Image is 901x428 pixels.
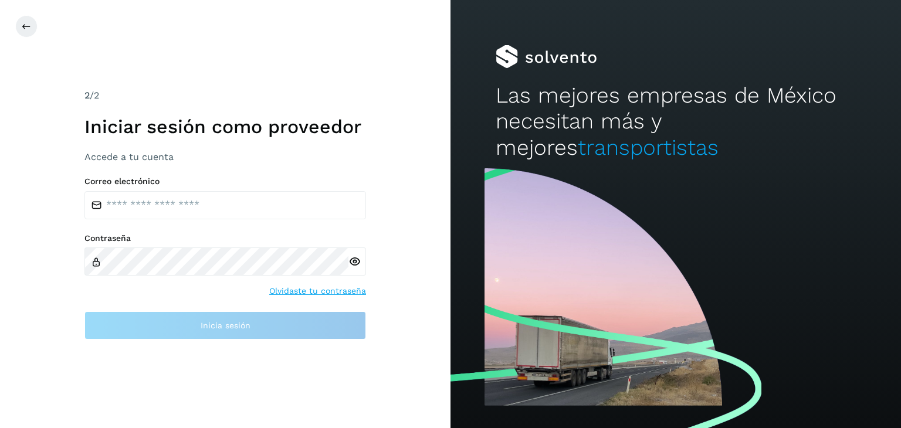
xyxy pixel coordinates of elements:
[201,321,250,330] span: Inicia sesión
[84,176,366,186] label: Correo electrónico
[578,135,719,160] span: transportistas
[84,116,366,138] h1: Iniciar sesión como proveedor
[84,233,366,243] label: Contraseña
[84,311,366,339] button: Inicia sesión
[269,285,366,297] a: Olvidaste tu contraseña
[84,90,90,101] span: 2
[84,89,366,103] div: /2
[84,151,366,162] h3: Accede a tu cuenta
[496,83,856,161] h2: Las mejores empresas de México necesitan más y mejores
